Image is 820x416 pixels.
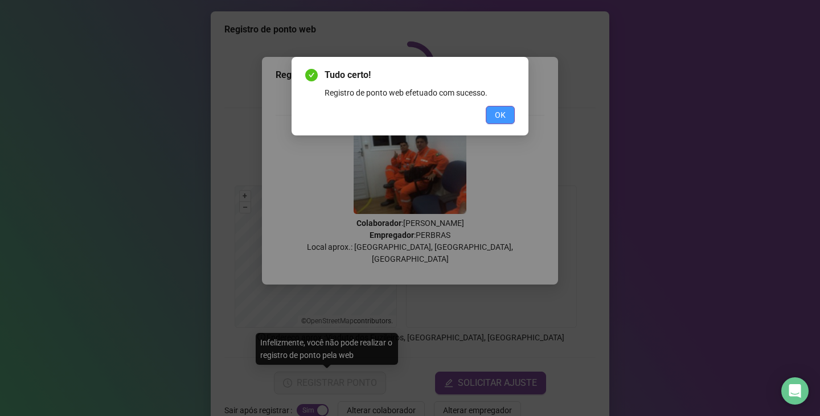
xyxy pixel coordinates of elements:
[495,109,506,121] span: OK
[325,87,515,99] div: Registro de ponto web efetuado com sucesso.
[325,68,515,82] span: Tudo certo!
[486,106,515,124] button: OK
[781,377,809,405] div: Open Intercom Messenger
[305,69,318,81] span: check-circle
